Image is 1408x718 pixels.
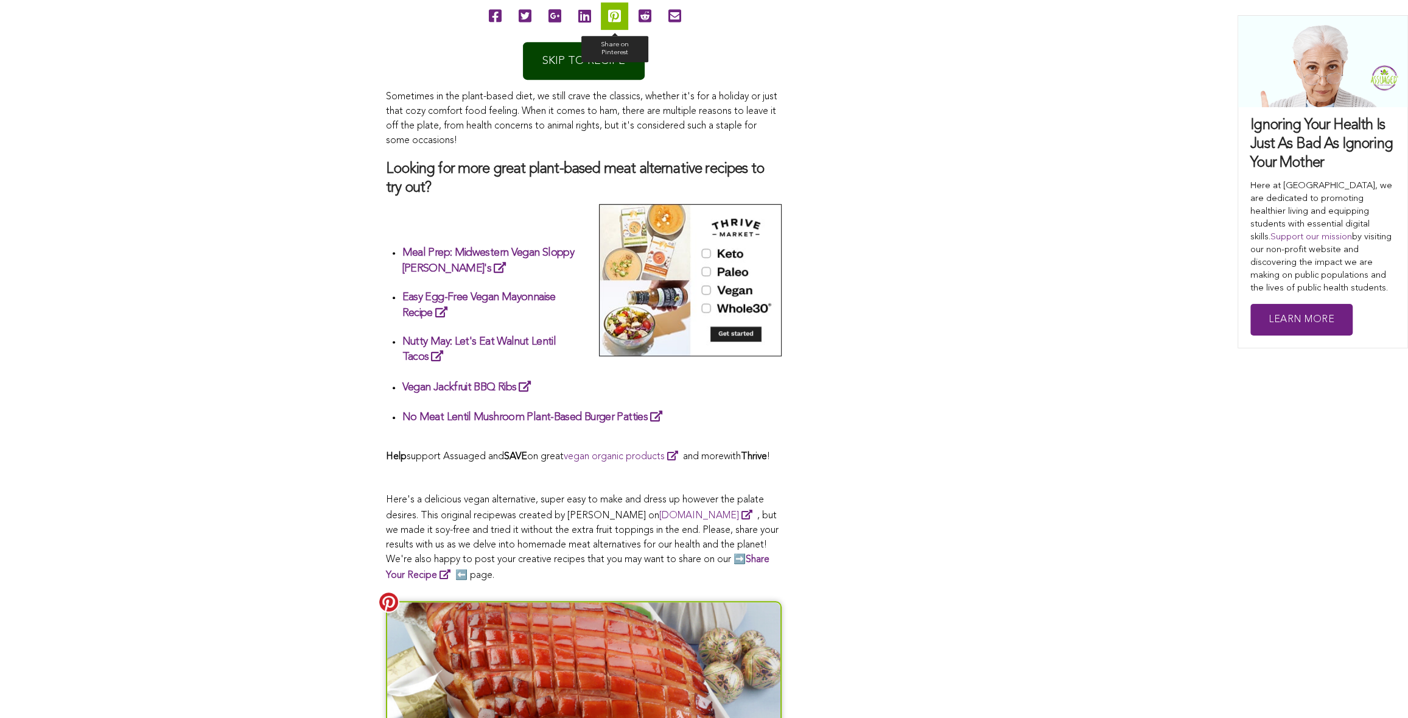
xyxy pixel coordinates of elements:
[386,160,782,198] h3: Looking for more great plant-based meat alternative recipes to try out?
[504,452,527,462] span: SAVE
[523,42,645,80] a: SKIP TO RECIPE
[1250,304,1353,336] a: Learn More
[599,204,782,356] img: Thrive-Banner-Keto-Paleo-Vegan-Whole30-Organic-Products
[386,448,782,465] p: with
[386,452,407,462] span: Help
[402,292,555,318] a: Easy Egg-Free Vegan Mayonnaise Recipe
[386,495,764,521] span: Here's a delicious vegan alternative, super easy to make and dress up however the palate desires....
[386,511,779,580] span: was created by [PERSON_NAME] on , but we made it soy-free and tried it without the extra fruit to...
[402,382,535,393] a: Vegan Jackfruit BBQ Ribs
[402,336,556,362] a: Nutty May: Let's Eat Walnut Lentil Tacos
[581,36,648,62] div: Share on Pinterest
[386,92,777,146] span: Sometimes in the plant-based diet, we still crave the classics, whether it's for a holiday or jus...
[741,452,767,462] span: Thrive
[564,452,683,462] a: vegan organic products
[402,247,574,273] a: Meal Prep: Midwestern Vegan Sloppy [PERSON_NAME]'s
[386,452,724,462] span: support Assuaged and on great and more
[386,555,769,580] a: Share Your Recipe
[1347,660,1408,718] iframe: Chat Widget
[601,2,628,30] a: Share on Pinterest
[659,511,757,521] a: [DOMAIN_NAME]
[402,412,667,423] a: No Meat Lentil Mushroom Plant-Based Burger Patties
[741,452,770,462] span: !
[379,593,398,611] img: pinit.png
